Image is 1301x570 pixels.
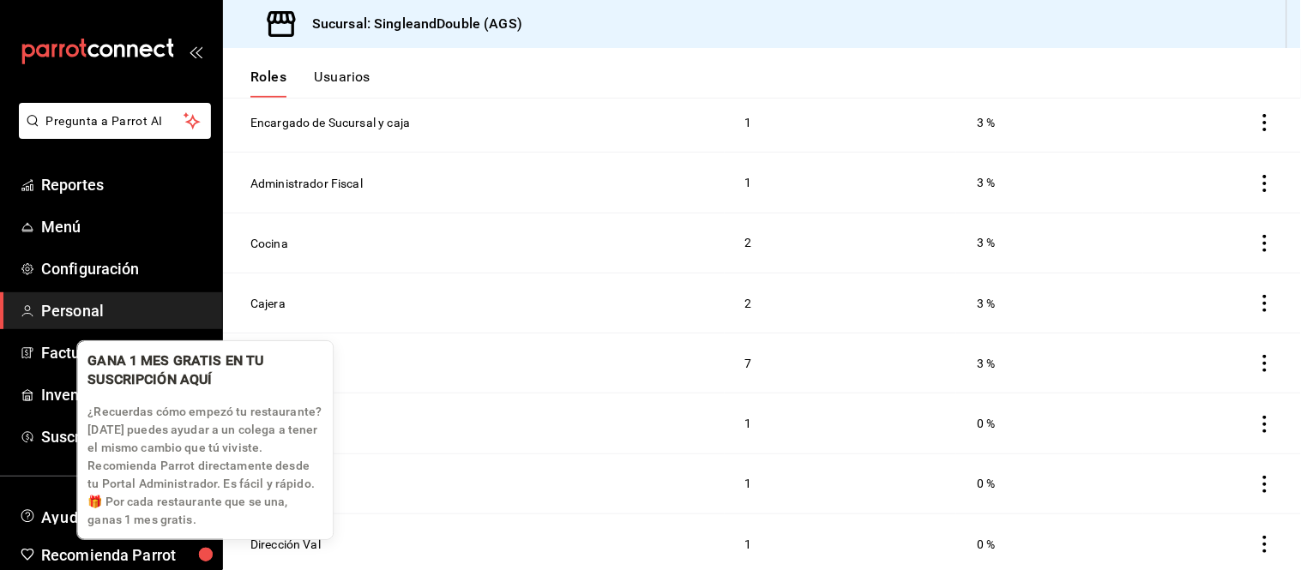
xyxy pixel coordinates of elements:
button: actions [1256,295,1274,312]
span: Configuración [41,257,208,280]
td: 3 % [956,153,1143,213]
span: Menú [41,215,208,238]
button: actions [1256,355,1274,372]
span: Facturación [41,341,208,364]
button: actions [1256,114,1274,131]
button: Cocina [250,235,288,252]
td: 3 % [956,93,1143,153]
td: 3 % [956,333,1143,393]
td: 3 % [956,213,1143,273]
button: Usuarios [314,69,370,98]
span: Pregunta a Parrot AI [46,112,184,130]
button: actions [1256,536,1274,553]
a: Pregunta a Parrot AI [12,124,211,142]
td: 1 [725,393,956,453]
td: 0 % [956,393,1143,453]
span: Reportes [41,173,208,196]
button: actions [1256,476,1274,493]
p: ¿Recuerdas cómo empezó tu restaurante? [DATE] puedes ayudar a un colega a tener el mismo cambio q... [87,403,322,529]
div: navigation tabs [250,69,370,98]
span: Recomienda Parrot [41,543,208,567]
td: 1 [725,153,956,213]
td: 7 [725,333,956,393]
td: 3 % [956,273,1143,333]
button: open_drawer_menu [189,45,202,58]
td: 2 [725,213,956,273]
button: Pregunta a Parrot AI [19,103,211,139]
td: 1 [725,453,956,513]
button: actions [1256,416,1274,433]
button: actions [1256,235,1274,252]
span: Inventarios [41,383,208,406]
button: Encargado de Sucursal y caja [250,114,410,131]
button: Cajera [250,295,286,312]
div: GANA 1 MES GRATIS EN TU SUSCRIPCIÓN AQUÍ [87,351,295,389]
span: Suscripción [41,425,208,448]
h3: Sucursal: SingleandDouble (AGS) [298,14,522,34]
button: Administrador Fiscal [250,175,363,192]
span: Ayuda [41,504,186,525]
td: 1 [725,93,956,153]
button: actions [1256,175,1274,192]
td: 2 [725,273,956,333]
span: Personal [41,299,208,322]
button: Roles [250,69,286,98]
td: 0 % [956,453,1143,513]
